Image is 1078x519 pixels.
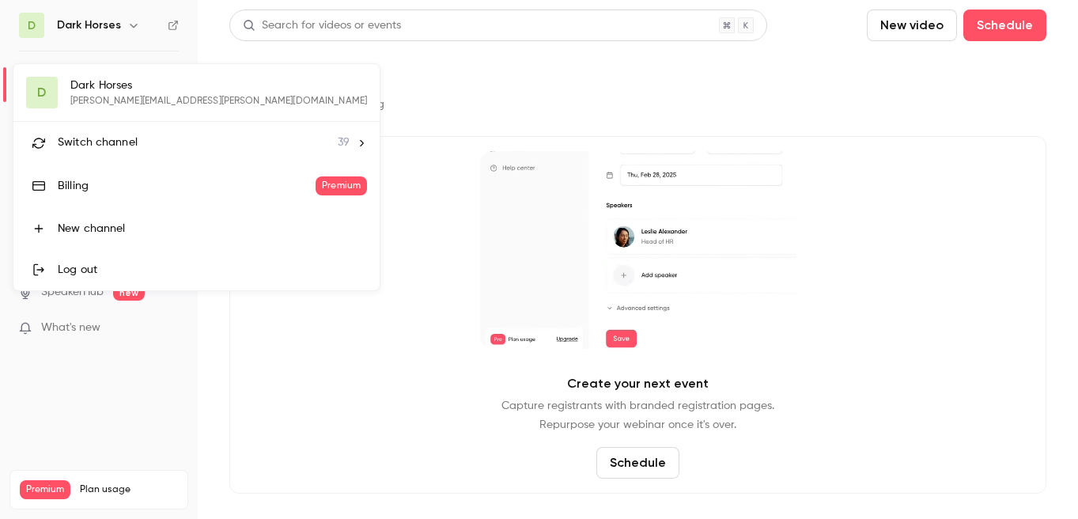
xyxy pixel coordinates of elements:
div: Billing [58,178,316,194]
div: Log out [58,262,367,278]
div: New channel [58,221,367,237]
span: Premium [316,176,367,195]
span: 39 [338,134,350,151]
span: Switch channel [58,134,138,151]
